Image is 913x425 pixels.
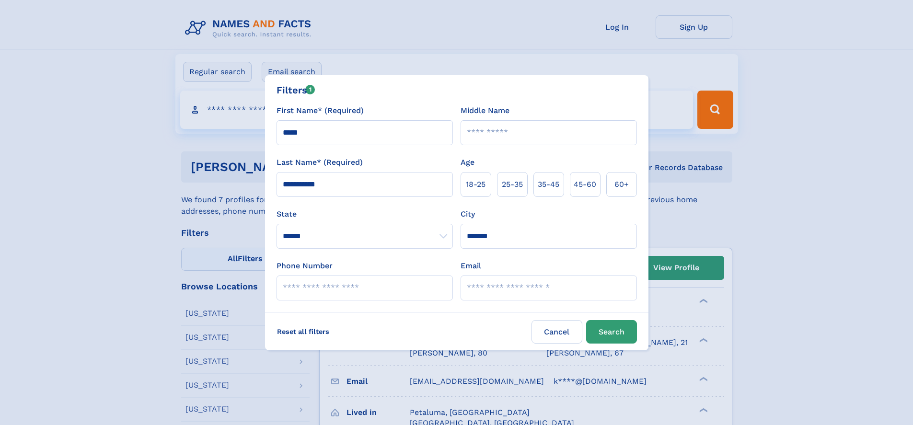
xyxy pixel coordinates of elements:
span: 35‑45 [538,179,559,190]
label: Phone Number [277,260,333,272]
label: Reset all filters [271,320,335,343]
span: 45‑60 [574,179,596,190]
span: 60+ [614,179,629,190]
label: Last Name* (Required) [277,157,363,168]
label: Middle Name [461,105,509,116]
button: Search [586,320,637,344]
label: State [277,208,453,220]
label: Email [461,260,481,272]
label: City [461,208,475,220]
div: Filters [277,83,315,97]
label: First Name* (Required) [277,105,364,116]
label: Age [461,157,474,168]
span: 25‑35 [502,179,523,190]
label: Cancel [532,320,582,344]
span: 18‑25 [466,179,485,190]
